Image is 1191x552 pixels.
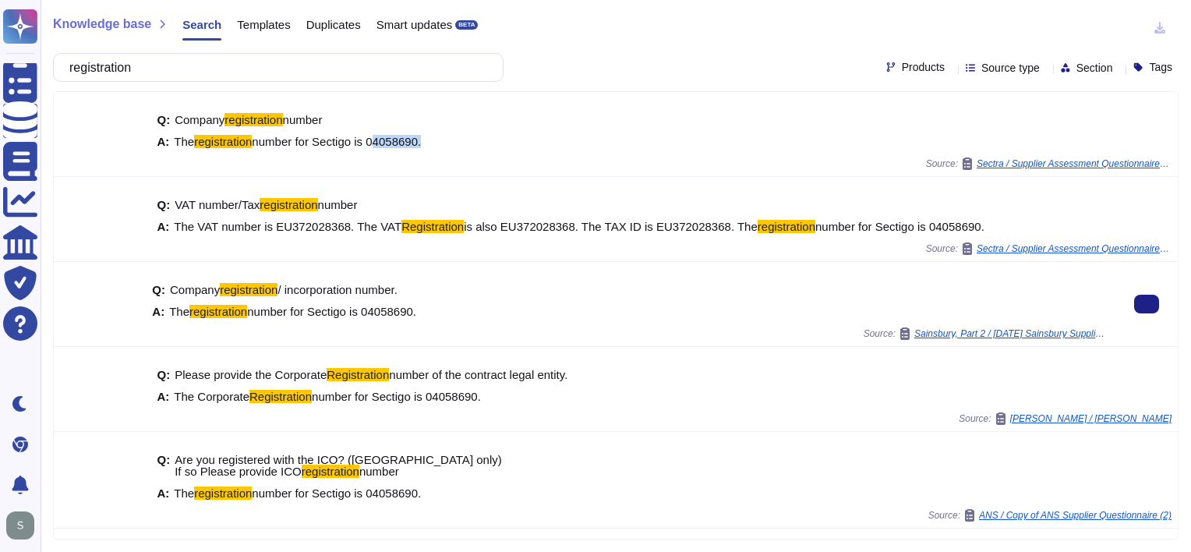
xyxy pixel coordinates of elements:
span: Smart updates [376,19,453,30]
span: Source: [926,157,1172,170]
b: Q: [157,454,170,477]
span: Source type [981,62,1040,73]
b: Q: [157,199,170,211]
button: user [3,508,45,543]
b: Q: [157,369,170,380]
span: The [169,305,189,318]
span: number for Sectigo is 04058690. [252,135,421,148]
span: [PERSON_NAME] / [PERSON_NAME] [1010,414,1172,423]
span: number [283,113,323,126]
span: / incorporation number. [277,283,397,296]
span: Source: [926,242,1172,255]
b: Q: [157,114,170,126]
mark: registration [194,487,252,500]
mark: registration [758,220,815,233]
span: Company [175,113,224,126]
span: Products [902,62,945,73]
span: number for Sectigo is 04058690. [247,305,416,318]
span: Company [170,283,220,296]
span: Duplicates [306,19,361,30]
b: A: [157,136,169,147]
mark: registration [224,113,282,126]
span: Are you registered with the ICO? ([GEOGRAPHIC_DATA] only) If so Please provide ICO [175,453,502,478]
mark: Registration [249,390,312,403]
span: number for Sectigo is 04058690. [312,390,481,403]
mark: Registration [401,220,464,233]
span: Knowledge base [53,18,151,30]
mark: registration [189,305,247,318]
b: A: [157,487,169,499]
span: Source: [959,412,1172,425]
span: number for Sectigo is 04058690. [252,487,421,500]
span: The [174,135,194,148]
span: VAT number/Tax [175,198,260,211]
span: Source: [928,509,1172,522]
span: Tags [1149,62,1172,73]
img: user [6,511,34,540]
span: Source: [864,327,1109,340]
span: The Corporate [174,390,249,403]
span: Sectra / Supplier Assessment Questionnaire Sectigo [977,244,1172,253]
span: The VAT number is EU372028368. The VAT [174,220,401,233]
b: A: [157,391,169,402]
span: number of the contract legal entity. [389,368,567,381]
span: Search [182,19,221,30]
div: BETA [455,20,478,30]
input: Search a question or template... [62,54,487,81]
mark: registration [302,465,359,478]
span: Section [1076,62,1113,73]
mark: Registration [327,368,389,381]
span: is also EU372028368. The TAX ID is EU372028368. The [464,220,758,233]
span: Templates [237,19,290,30]
span: Sainsbury, Part 2 / [DATE] Sainsbury Supplier details and questions Copy [914,329,1109,338]
mark: registration [194,135,252,148]
span: number [359,465,399,478]
b: Q: [152,284,165,295]
span: number for Sectigo is 04058690. [815,220,984,233]
b: A: [152,306,164,317]
span: number [318,198,358,211]
span: Sectra / Supplier Assessment Questionnaire Sectigo [977,159,1172,168]
span: The [174,487,194,500]
span: ANS / Copy of ANS Supplier Questionnaire (2) [979,511,1172,520]
span: Please provide the Corporate [175,368,327,381]
mark: registration [260,198,317,211]
mark: registration [220,283,277,296]
b: A: [157,221,169,232]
